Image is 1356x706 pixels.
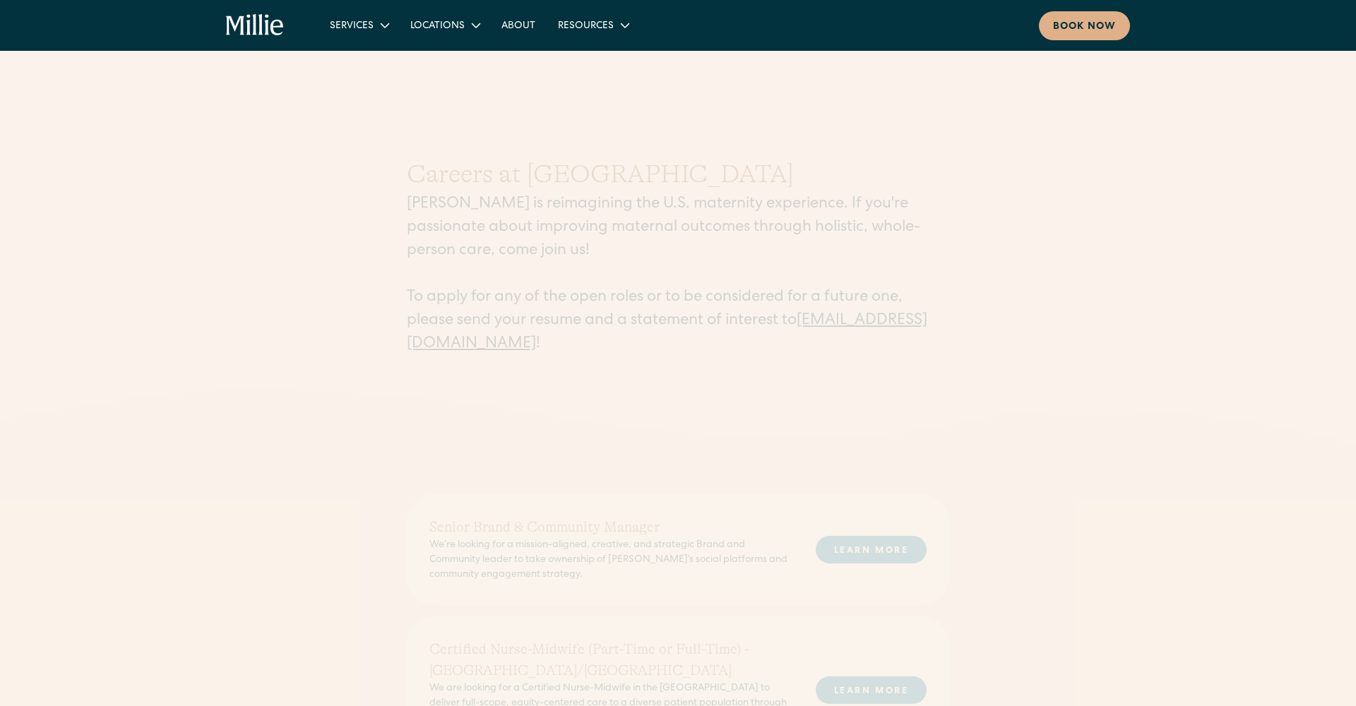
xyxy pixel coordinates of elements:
a: About [490,13,547,37]
div: Locations [399,13,490,37]
div: Resources [558,19,614,34]
a: home [226,14,285,37]
div: Services [319,13,399,37]
a: LEARN MORE [816,536,927,563]
p: We’re looking for a mission-aligned, creative, and strategic Brand and Community leader to take o... [429,538,793,582]
a: Book now [1039,11,1130,40]
h1: Careers at [GEOGRAPHIC_DATA] [407,155,949,193]
div: Book now [1053,20,1116,35]
h2: Senior Brand & Community Manager [429,517,793,538]
div: Locations [410,19,465,34]
a: LEARN MORE [816,676,927,704]
div: Services [330,19,374,34]
div: Resources [547,13,639,37]
p: [PERSON_NAME] is reimagining the U.S. maternity experience. If you're passionate about improving ... [407,193,949,357]
h2: Certified Nurse-Midwife (Part-Time or Full-Time) - [GEOGRAPHIC_DATA]/[GEOGRAPHIC_DATA] [429,639,793,681]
